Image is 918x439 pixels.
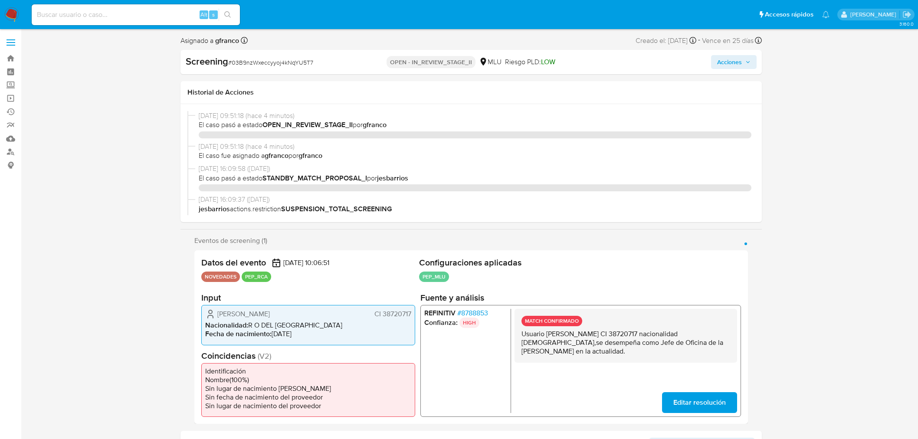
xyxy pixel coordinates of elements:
[698,35,700,46] span: -
[387,56,475,68] p: OPEN - IN_REVIEW_STAGE_II
[213,36,239,46] b: gfranco
[850,10,899,19] p: giorgio.franco@mercadolibre.com
[219,9,236,21] button: search-icon
[711,55,757,69] button: Acciones
[186,54,228,68] b: Screening
[212,10,215,19] span: s
[822,11,829,18] a: Notificaciones
[505,57,555,67] span: Riesgo PLD:
[636,35,696,46] div: Creado el: [DATE]
[479,57,502,67] div: MLU
[702,36,754,46] span: Vence en 25 días
[200,10,207,19] span: Alt
[902,10,911,19] a: Salir
[717,55,742,69] span: Acciones
[32,9,240,20] input: Buscar usuario o caso...
[765,10,813,19] span: Accesos rápidos
[228,58,313,67] span: # 03B9nzWxeccyyoj4kNqYU5T7
[180,36,239,46] span: Asignado a
[541,57,555,67] span: LOW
